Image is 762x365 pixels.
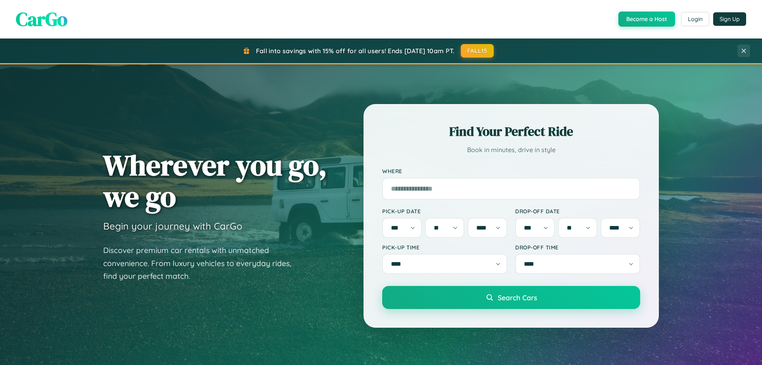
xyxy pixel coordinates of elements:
p: Book in minutes, drive in style [382,144,640,156]
button: Become a Host [618,12,675,27]
button: Search Cars [382,286,640,309]
label: Pick-up Date [382,208,507,214]
label: Drop-off Time [515,244,640,251]
h2: Find Your Perfect Ride [382,123,640,140]
button: FALL15 [461,44,494,58]
span: Search Cars [498,293,537,302]
button: Login [681,12,709,26]
span: Fall into savings with 15% off for all users! Ends [DATE] 10am PT. [256,47,455,55]
p: Discover premium car rentals with unmatched convenience. From luxury vehicles to everyday rides, ... [103,244,302,283]
span: CarGo [16,6,67,32]
h1: Wherever you go, we go [103,149,327,212]
button: Sign Up [713,12,746,26]
h3: Begin your journey with CarGo [103,220,242,232]
label: Where [382,168,640,174]
label: Pick-up Time [382,244,507,251]
label: Drop-off Date [515,208,640,214]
